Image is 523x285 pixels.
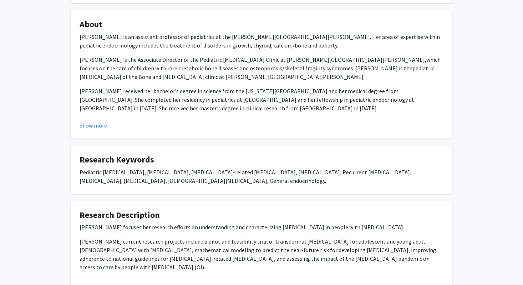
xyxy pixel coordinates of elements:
[80,210,443,220] h4: Research Description
[80,237,443,271] p: [PERSON_NAME] current research projects include a pilot and feasibility trial of transdermal [MED...
[80,121,107,130] button: Show more
[80,168,443,185] div: Pediatric [MEDICAL_DATA], [MEDICAL_DATA], [MEDICAL_DATA]-related [MEDICAL_DATA], [MEDICAL_DATA], ...
[80,155,443,165] h4: Research Keywords
[80,32,443,50] p: [PERSON_NAME] is an assistant professor of pediatrics at the [PERSON_NAME][GEOGRAPHIC_DATA][PERSO...
[80,19,443,30] h4: About
[5,253,30,280] iframe: Chat
[80,55,443,81] p: [PERSON_NAME] is the Associate Director of the Pediatric [MEDICAL_DATA] Clinic at [PERSON_NAME][G...
[80,87,443,112] p: [PERSON_NAME] received her bachelor’s degree in science from the [US_STATE][GEOGRAPHIC_DATA] and ...
[80,223,443,231] p: [PERSON_NAME] focuses her research efforts on understanding and characterizing [MEDICAL_DATA] in ...
[80,65,434,80] span: pediatric [MEDICAL_DATA] of the Bone and [MEDICAL_DATA] clinic at [PERSON_NAME][GEOGRAPHIC_DATA][...
[80,56,441,72] span: which focuses on the care of children with rare metabolic bone diseases and osteoporosis/skeletal...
